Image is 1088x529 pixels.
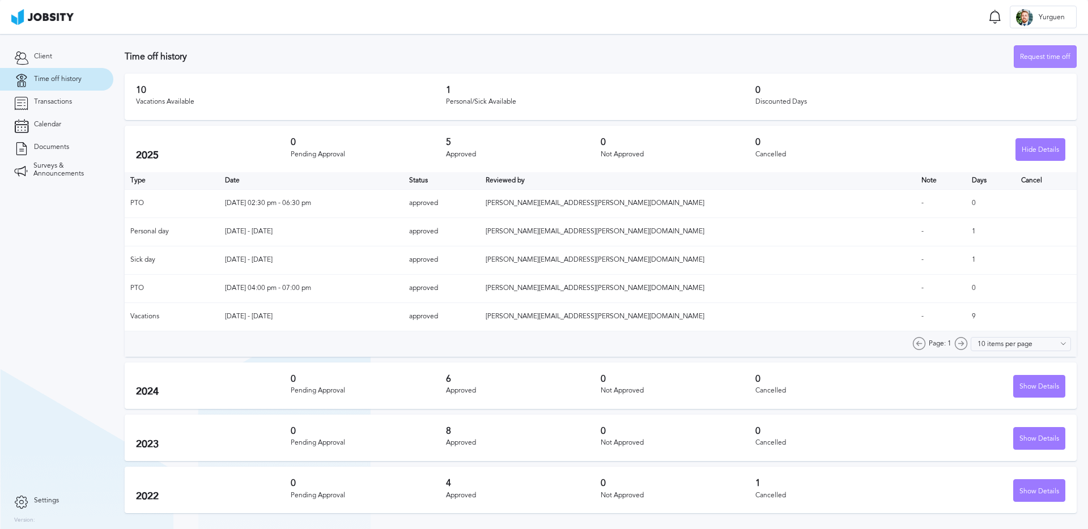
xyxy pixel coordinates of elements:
div: Discounted Days [755,98,1065,106]
h3: 0 [755,426,910,436]
h3: 8 [446,426,601,436]
td: PTO [125,274,219,302]
th: Days [966,172,1015,189]
div: Hide Details [1016,139,1065,161]
div: Approved [446,492,601,500]
td: 1 [966,217,1015,246]
h3: 0 [601,374,755,384]
div: Personal/Sick Available [446,98,756,106]
h3: 0 [291,137,445,147]
span: - [921,312,924,320]
h3: 0 [601,137,755,147]
td: 0 [966,189,1015,217]
div: Y [1016,9,1033,26]
span: Transactions [34,98,72,106]
h3: 1 [755,478,910,488]
div: Not Approved [601,151,755,159]
h3: 1 [446,85,756,95]
td: Sick day [125,246,219,274]
div: Show Details [1014,428,1065,450]
td: PTO [125,189,219,217]
th: Toggle SortBy [480,172,916,189]
div: Request time off [1014,46,1076,69]
button: Show Details [1013,479,1065,502]
td: [DATE] - [DATE] [219,246,404,274]
th: Cancel [1015,172,1077,189]
td: [DATE] - [DATE] [219,217,404,246]
button: Request time off [1014,45,1077,68]
td: 9 [966,302,1015,331]
div: Approved [446,439,601,447]
h2: 2022 [136,490,291,502]
h3: 5 [446,137,601,147]
div: Cancelled [755,151,910,159]
span: - [921,199,924,207]
div: Not Approved [601,387,755,395]
img: ab4bad089aa723f57921c736e9817d99.png [11,9,74,25]
span: Page: 1 [929,340,951,348]
span: [PERSON_NAME][EMAIL_ADDRESS][PERSON_NAME][DOMAIN_NAME] [486,255,704,263]
h3: Time off history [125,52,1014,62]
h3: 0 [755,137,910,147]
th: Type [125,172,219,189]
div: Not Approved [601,439,755,447]
th: Toggle SortBy [403,172,479,189]
div: Vacations Available [136,98,446,106]
h3: 0 [291,374,445,384]
span: [PERSON_NAME][EMAIL_ADDRESS][PERSON_NAME][DOMAIN_NAME] [486,199,704,207]
span: Yurguen [1033,14,1070,22]
td: 0 [966,274,1015,302]
div: Not Approved [601,492,755,500]
span: [PERSON_NAME][EMAIL_ADDRESS][PERSON_NAME][DOMAIN_NAME] [486,312,704,320]
td: [DATE] 02:30 pm - 06:30 pm [219,189,404,217]
h3: 0 [601,478,755,488]
span: Documents [34,143,69,151]
div: Show Details [1014,480,1065,502]
div: Pending Approval [291,492,445,500]
h3: 0 [601,426,755,436]
div: Cancelled [755,492,910,500]
button: Show Details [1013,427,1065,450]
td: approved [403,274,479,302]
td: [DATE] - [DATE] [219,302,404,331]
h2: 2023 [136,438,291,450]
th: Toggle SortBy [916,172,966,189]
div: Cancelled [755,439,910,447]
h3: 0 [755,85,1065,95]
div: Approved [446,387,601,395]
td: approved [403,302,479,331]
td: [DATE] 04:00 pm - 07:00 pm [219,274,404,302]
div: Cancelled [755,387,910,395]
td: approved [403,189,479,217]
div: Show Details [1014,376,1065,398]
button: Show Details [1013,375,1065,398]
h3: 0 [755,374,910,384]
button: Hide Details [1015,138,1065,161]
td: approved [403,246,479,274]
td: Vacations [125,302,219,331]
h2: 2025 [136,150,291,161]
span: - [921,255,924,263]
span: [PERSON_NAME][EMAIL_ADDRESS][PERSON_NAME][DOMAIN_NAME] [486,284,704,292]
h3: 10 [136,85,446,95]
h2: 2024 [136,386,291,398]
button: YYurguen [1010,6,1077,28]
span: [PERSON_NAME][EMAIL_ADDRESS][PERSON_NAME][DOMAIN_NAME] [486,227,704,235]
h3: 4 [446,478,601,488]
div: Pending Approval [291,439,445,447]
div: Approved [446,151,601,159]
h3: 0 [291,426,445,436]
h3: 6 [446,374,601,384]
h3: 0 [291,478,445,488]
span: Settings [34,497,59,505]
span: Surveys & Announcements [33,162,99,178]
td: Personal day [125,217,219,246]
span: - [921,227,924,235]
label: Version: [14,517,35,524]
span: Client [34,53,52,61]
td: approved [403,217,479,246]
span: Time off history [34,75,82,83]
th: Toggle SortBy [219,172,404,189]
div: Pending Approval [291,151,445,159]
span: - [921,284,924,292]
